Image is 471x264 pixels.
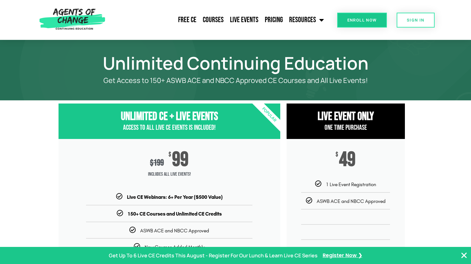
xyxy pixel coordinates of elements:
a: Resources [286,12,327,28]
a: Courses [200,12,227,28]
b: 150+ CE Courses and Unlimited CE Credits [127,211,222,217]
p: Get Up To 6 Live CE Credits This August - Register For Our Lunch & Learn Live CE Series [109,251,318,260]
span: $ [150,158,153,168]
a: Register Now ❯ [323,251,362,260]
span: Enroll Now [347,18,377,22]
span: One Time Purchase [325,123,367,132]
h3: Live Event Only [287,110,405,123]
h3: Unlimited CE + Live Events [59,110,280,123]
p: Get Access to 150+ ASWB ACE and NBCC Approved CE Courses and All Live Events! [81,77,391,85]
div: Popular [232,78,306,151]
b: Live CE Webinars: 6+ Per Year ($500 Value) [127,194,223,200]
span: SIGN IN [407,18,425,22]
span: 99 [172,152,189,168]
span: $ [169,152,171,158]
span: 49 [339,152,356,168]
a: Pricing [262,12,286,28]
nav: Menu [108,12,327,28]
span: Includes ALL Live Events! [59,168,280,181]
span: New Courses Added Monthly [145,244,205,250]
span: ASWB ACE and NBCC Approved [317,198,386,204]
a: Enroll Now [337,13,387,28]
span: 1 Live Event Registration [326,181,376,187]
div: 199 [150,158,164,168]
a: Free CE [175,12,200,28]
a: Live Events [227,12,262,28]
h1: Unlimited Continuing Education [55,56,416,70]
span: Access to All Live CE Events Is Included! [123,123,216,132]
span: $ [336,152,338,158]
a: SIGN IN [397,13,435,28]
span: ASWB ACE and NBCC Approved [140,228,209,234]
button: Close Banner [460,252,468,259]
